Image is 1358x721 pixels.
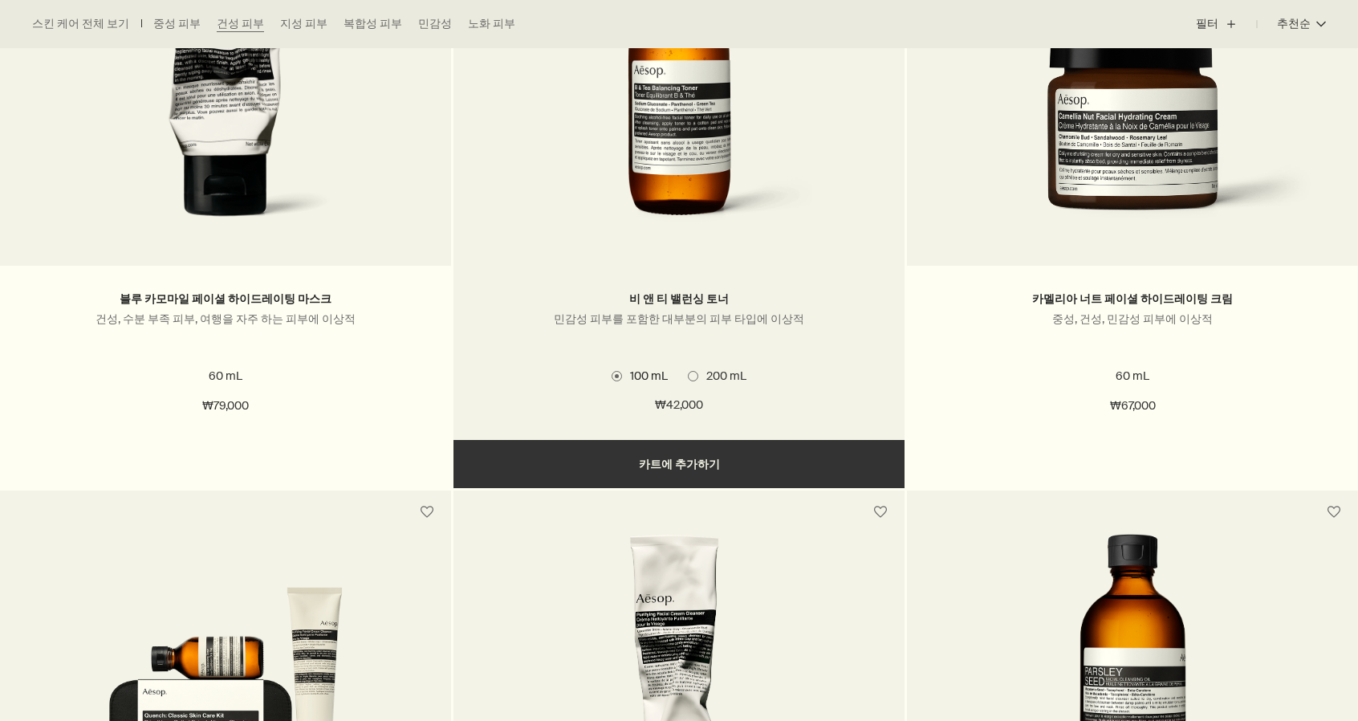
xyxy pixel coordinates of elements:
[655,396,703,415] span: ₩42,000
[1110,397,1156,416] span: ₩67,000
[24,312,427,327] p: 건성, 수분 부족 피부, 여행을 자주 하는 피부에 이상적
[468,16,515,32] a: 노화 피부
[698,369,746,383] span: 200 mL
[622,369,668,383] span: 100 mL
[202,397,249,416] span: ₩79,000
[280,16,327,32] a: 지성 피부
[1257,5,1326,43] button: 추천순
[418,16,452,32] a: 민감성
[344,16,402,32] a: 복합성 피부
[1319,498,1348,527] button: 위시리스트에 담기
[120,291,331,307] a: 블루 카모마일 페이셜 하이드레이팅 마스크
[866,498,895,527] button: 위시리스트에 담기
[1196,5,1257,43] button: 필터
[153,16,201,32] a: 중성 피부
[478,312,880,327] p: 민감성 피부를 포함한 대부분의 피부 타입에 이상적
[931,312,1334,327] p: 중성, 건성, 민감성 피부에 이상적
[931,28,1334,242] img: Camellia Nut Facial Hydrating Cream in amber glass jar
[453,440,905,488] button: 카트에 추가하기 - ₩42,000
[1032,291,1233,307] a: 카멜리아 너트 페이셜 하이드레이팅 크림
[217,16,264,32] a: 건성 피부
[413,498,441,527] button: 위시리스트에 담기
[32,16,129,32] a: 스킨 케어 전체 보기
[629,291,729,307] a: 비 앤 티 밸런싱 토너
